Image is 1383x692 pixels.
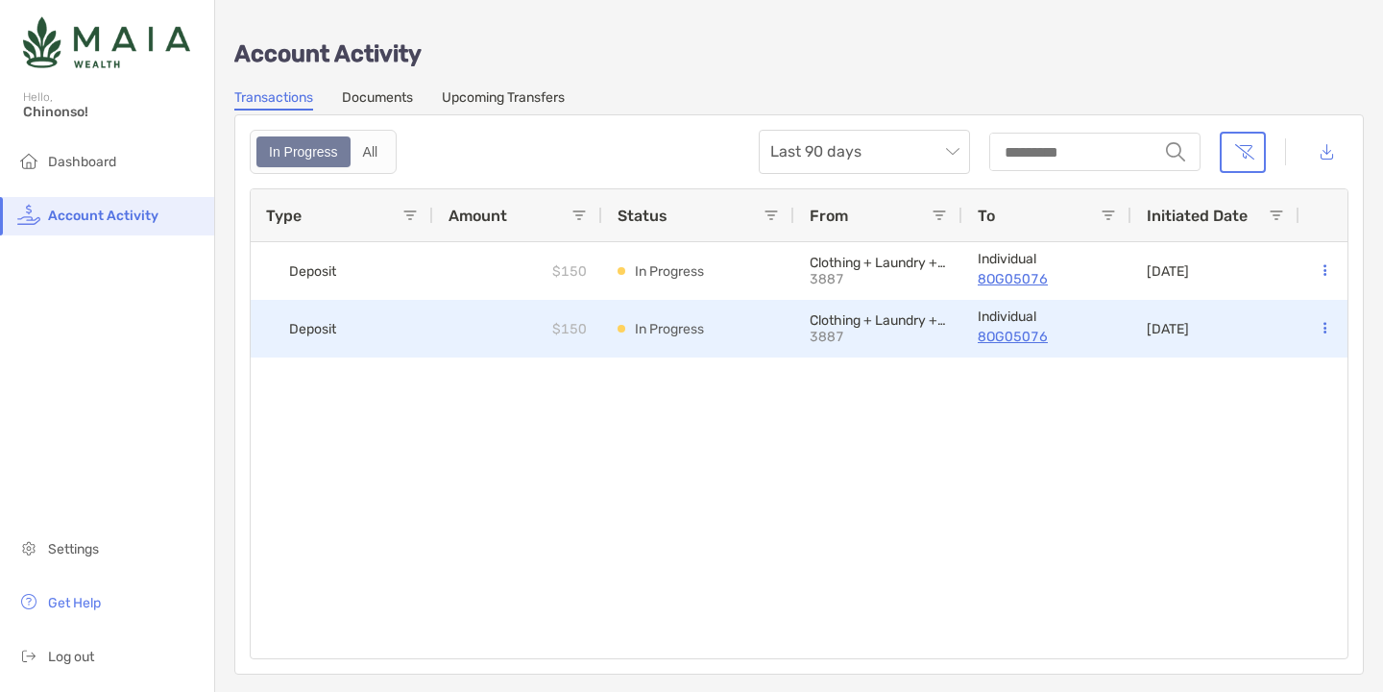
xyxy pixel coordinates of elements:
p: In Progress [635,259,704,284]
span: From [810,207,848,225]
a: Upcoming Transfers [442,89,565,111]
span: To [978,207,995,225]
p: $150 [552,259,587,284]
span: Account Activity [48,208,158,224]
p: [DATE] [1147,321,1189,337]
p: Individual [978,309,1116,325]
img: logout icon [17,644,40,667]
img: household icon [17,149,40,172]
p: Clothing + Laundry + Transfers [810,312,947,329]
a: Documents [342,89,413,111]
span: Deposit [289,256,336,287]
a: 8OG05076 [978,325,1116,349]
img: get-help icon [17,590,40,613]
a: Transactions [234,89,313,111]
span: Type [266,207,302,225]
span: Status [618,207,667,225]
span: Dashboard [48,154,116,170]
span: Deposit [289,313,336,345]
p: 3887 [810,271,944,287]
span: Amount [449,207,507,225]
button: Clear filters [1220,132,1266,173]
div: In Progress [258,138,349,165]
img: Zoe Logo [23,8,190,77]
p: In Progress [635,317,704,341]
span: Get Help [48,595,101,611]
span: Initiated Date [1147,207,1248,225]
div: segmented control [250,130,397,174]
a: 8OG05076 [978,267,1116,291]
p: 3887 [810,329,944,345]
p: Clothing + Laundry + Transfers [810,255,947,271]
span: Log out [48,649,94,665]
p: Individual [978,251,1116,267]
img: settings icon [17,536,40,559]
span: Settings [48,541,99,557]
img: input icon [1166,142,1185,161]
img: activity icon [17,203,40,226]
p: $150 [552,317,587,341]
div: All [352,138,389,165]
span: Last 90 days [770,131,958,173]
p: Account Activity [234,42,1364,66]
p: [DATE] [1147,263,1189,280]
span: Chinonso! [23,104,203,120]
